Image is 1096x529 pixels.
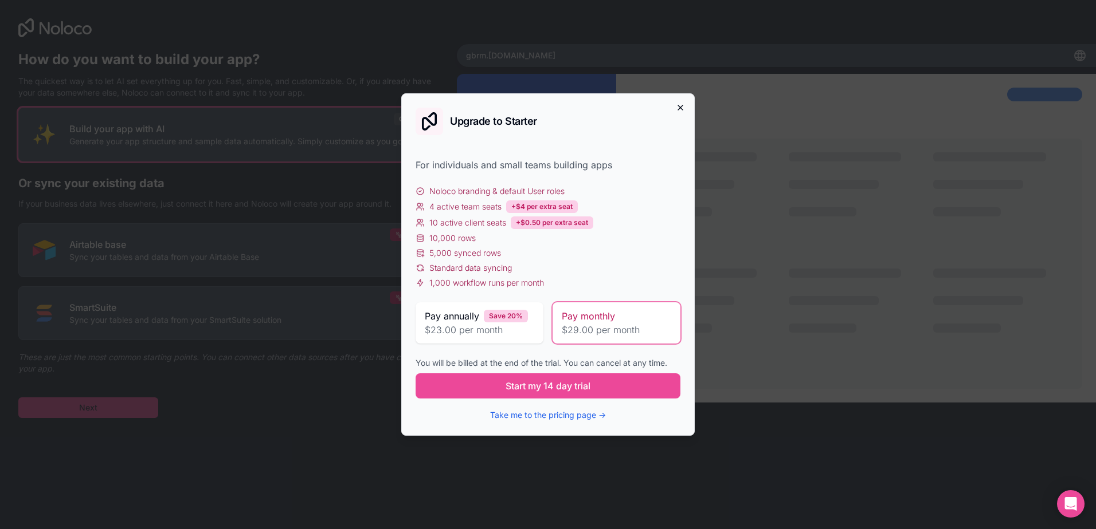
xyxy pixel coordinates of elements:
[425,323,534,337] span: $23.00 per month
[562,309,615,323] span: Pay monthly
[511,216,593,229] div: +$0.50 per extra seat
[562,323,671,337] span: $29.00 per month
[416,158,680,172] div: For individuals and small teams building apps
[429,232,476,244] span: 10,000 rows
[425,309,479,323] span: Pay annually
[416,373,680,398] button: Start my 14 day trial
[429,277,544,289] span: 1,000 workflow runs per month
[506,200,578,213] div: +$4 per extra seat
[484,310,528,322] div: Save 20%
[506,379,590,393] span: Start my 14 day trial
[429,201,502,212] span: 4 active team seats
[429,247,501,259] span: 5,000 synced rows
[450,116,537,127] h2: Upgrade to Starter
[490,409,606,421] button: Take me to the pricing page →
[429,217,506,228] span: 10 active client seats
[416,357,680,369] div: You will be billed at the end of the trial. You can cancel at any time.
[429,262,512,274] span: Standard data syncing
[429,185,565,197] span: Noloco branding & default User roles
